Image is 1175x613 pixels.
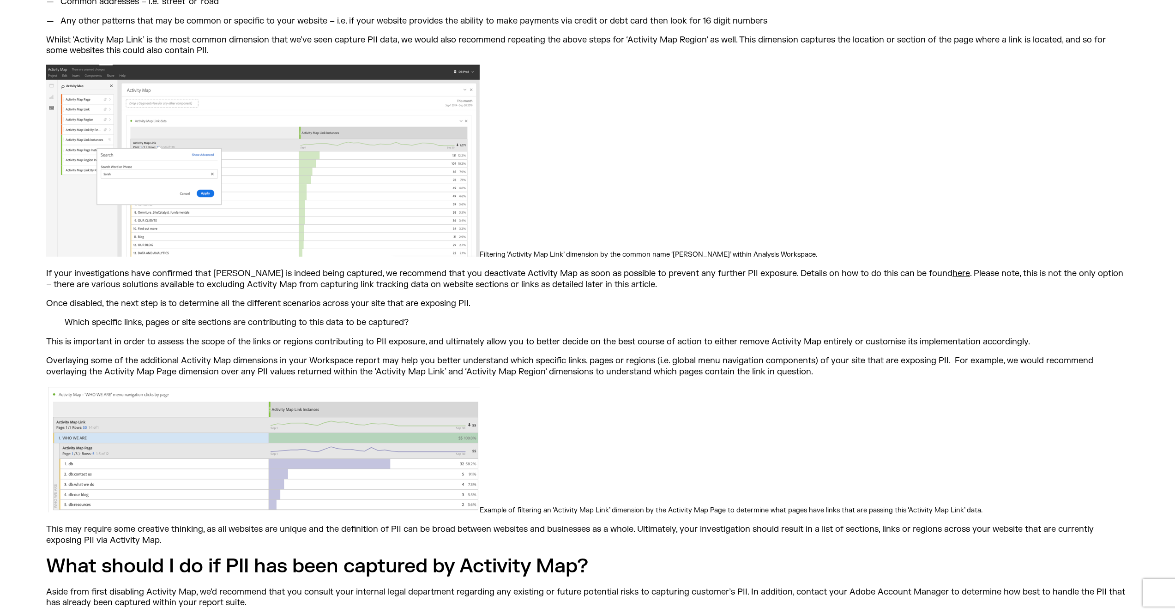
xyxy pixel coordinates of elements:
[46,554,1129,579] h2: What should I do if PII has been captured by Activity Map?
[46,587,1129,608] p: Aside from first disabling Activity Map, we’d recommend that you consult your internal legal depa...
[46,524,1129,546] p: This may require some creative thinking, as all websites are unique and the definition of PII can...
[46,337,1129,347] p: This is important in order to assess the scope of the links or regions contributing to PII exposu...
[65,317,1110,328] p: Which specific links, pages or site sections are contributing to this data to be captured?
[46,35,1129,56] p: Whilst ‘Activity Map Link’ is the most common dimension that we’ve seen capture PII data, we woul...
[480,506,982,515] small: Example of filtering an ‘Activity Map Link’ dimension by the Activity Map Page to determine what ...
[46,298,1129,309] p: Once disabled, the next step is to determine all the different scenarios across your site that ar...
[480,250,817,259] small: Filtering ‘Activity Map Link’ dimension by the common name ‘[PERSON_NAME]’ within Analysis Worksp...
[46,355,1129,377] p: Overlaying some of the additional Activity Map dimensions in your Workspace report may help you b...
[952,268,970,279] a: here
[46,268,1129,290] p: If your investigations have confirmed that [PERSON_NAME] is indeed being captured, we recommend t...
[56,16,1129,26] li: Any other patterns that may be common or specific to your website – i.e. if your website provides...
